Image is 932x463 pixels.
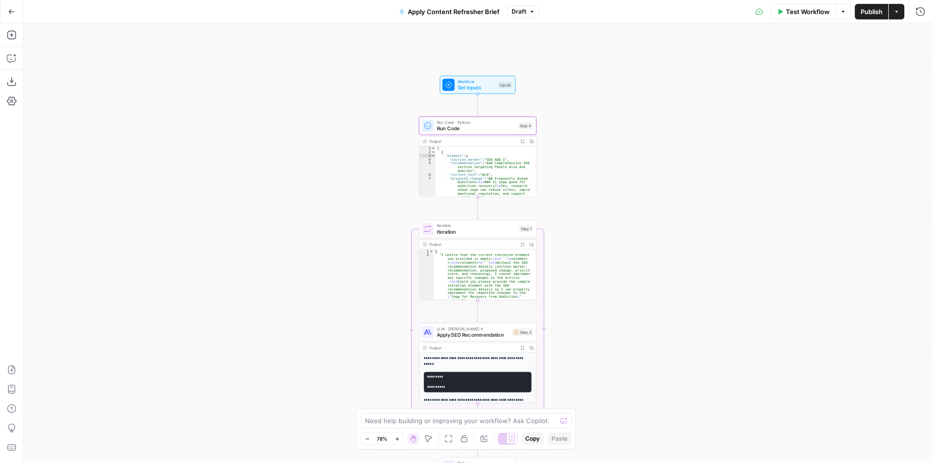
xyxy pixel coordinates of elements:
div: 1 [419,249,434,253]
button: Publish [855,4,888,19]
div: 3 [419,154,436,158]
span: Iteration [437,223,516,228]
span: LLM · [PERSON_NAME] 4 [437,326,510,331]
button: Test Workflow [771,4,835,19]
span: Draft [512,7,526,16]
span: Test Workflow [786,7,830,17]
g: Edge from step_1-iteration-end to end [477,434,479,456]
g: Edge from step_1 to step_3 [477,300,479,322]
span: Set Inputs [458,84,495,91]
span: Publish [861,7,882,17]
div: Run Code · PythonRun CodeStep 4Output[ { "element":{ "section_marker":"SEO_ADD_1", "recommendatio... [419,117,536,197]
span: Toggle code folding, rows 1 through 35 [431,146,435,150]
div: Output [429,344,516,350]
div: Step 4 [518,122,533,129]
div: LoopIterationIterationStep 1Output[ "I notice that the current iteration element you provided is ... [419,220,536,300]
div: 2 [419,253,434,302]
div: Output [429,138,516,144]
span: Apply SEO Recommendation [437,331,510,339]
div: 5 [419,161,436,172]
span: 78% [377,435,387,443]
button: Paste [548,432,571,445]
g: Edge from start to step_4 [477,94,479,116]
div: Output [429,241,516,247]
button: Apply Content Refresher Brief [393,4,505,19]
div: 4 [419,157,436,161]
div: Step 1 [519,225,533,232]
span: Iteration [437,228,516,236]
button: Copy [521,432,544,445]
span: Copy [525,434,540,443]
span: Toggle code folding, rows 1 through 5 [429,249,433,253]
div: 7 [419,176,436,248]
div: 6 [419,173,436,177]
div: WorkflowSet InputsInputs [419,76,536,94]
button: Draft [507,5,539,18]
div: Step 3 [513,328,533,336]
g: Edge from step_4 to step_1 [477,197,479,219]
span: Toggle code folding, rows 2 through 12 [431,150,435,154]
span: Paste [551,434,567,443]
div: Inputs [498,82,512,88]
div: 2 [419,150,436,154]
span: Run Code · Python [437,120,516,125]
div: 1 [419,146,436,150]
span: Run Code [437,124,516,132]
span: Toggle code folding, rows 3 through 11 [431,154,435,158]
span: Apply Content Refresher Brief [408,7,499,17]
span: Workflow [458,78,495,84]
